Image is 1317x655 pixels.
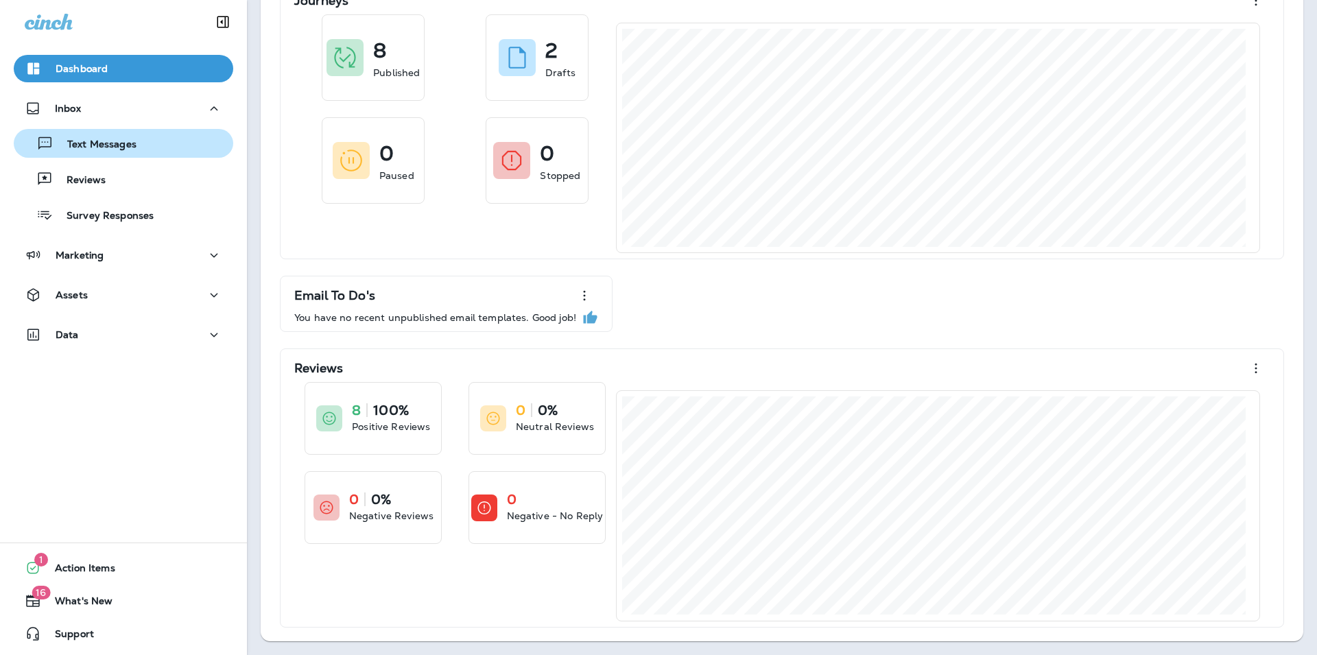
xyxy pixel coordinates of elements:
[34,553,48,567] span: 1
[14,165,233,193] button: Reviews
[352,420,430,433] p: Positive Reviews
[294,289,375,302] p: Email To Do's
[349,509,434,523] p: Negative Reviews
[538,403,558,417] p: 0%
[352,403,361,417] p: 8
[14,241,233,269] button: Marketing
[14,95,233,122] button: Inbox
[540,169,580,182] p: Stopped
[349,492,359,506] p: 0
[379,147,394,160] p: 0
[14,321,233,348] button: Data
[56,289,88,300] p: Assets
[294,312,576,323] p: You have no recent unpublished email templates. Good job!
[371,492,391,506] p: 0%
[379,169,414,182] p: Paused
[540,147,554,160] p: 0
[53,210,154,223] p: Survey Responses
[53,174,106,187] p: Reviews
[545,44,558,58] p: 2
[54,139,137,152] p: Text Messages
[14,281,233,309] button: Assets
[516,420,594,433] p: Neutral Reviews
[516,403,525,417] p: 0
[55,103,81,114] p: Inbox
[14,554,233,582] button: 1Action Items
[14,587,233,615] button: 16What's New
[41,595,112,612] span: What's New
[507,492,517,506] p: 0
[507,509,604,523] p: Negative - No Reply
[56,250,104,261] p: Marketing
[204,8,242,36] button: Collapse Sidebar
[373,44,386,58] p: 8
[373,66,420,80] p: Published
[41,562,115,579] span: Action Items
[14,200,233,229] button: Survey Responses
[14,55,233,82] button: Dashboard
[294,361,343,375] p: Reviews
[14,620,233,647] button: Support
[41,628,94,645] span: Support
[545,66,576,80] p: Drafts
[56,329,79,340] p: Data
[14,129,233,158] button: Text Messages
[32,586,50,599] span: 16
[373,403,409,417] p: 100%
[56,63,108,74] p: Dashboard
